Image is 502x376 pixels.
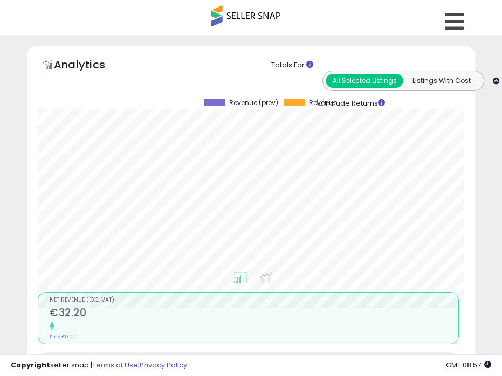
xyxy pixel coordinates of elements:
[92,360,138,370] a: Terms of Use
[50,333,76,340] small: Prev: €0.00
[140,360,187,370] a: Privacy Policy
[229,99,278,107] span: Revenue (prev)
[11,360,187,371] div: seller snap | |
[50,297,458,303] span: Net Revenue (Exc. VAT)
[54,57,126,75] h5: Analytics
[11,360,50,370] strong: Copyright
[50,307,458,321] h2: €32.20
[309,99,337,107] span: Revenue
[446,360,491,370] span: 2025-09-17 08:57 GMT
